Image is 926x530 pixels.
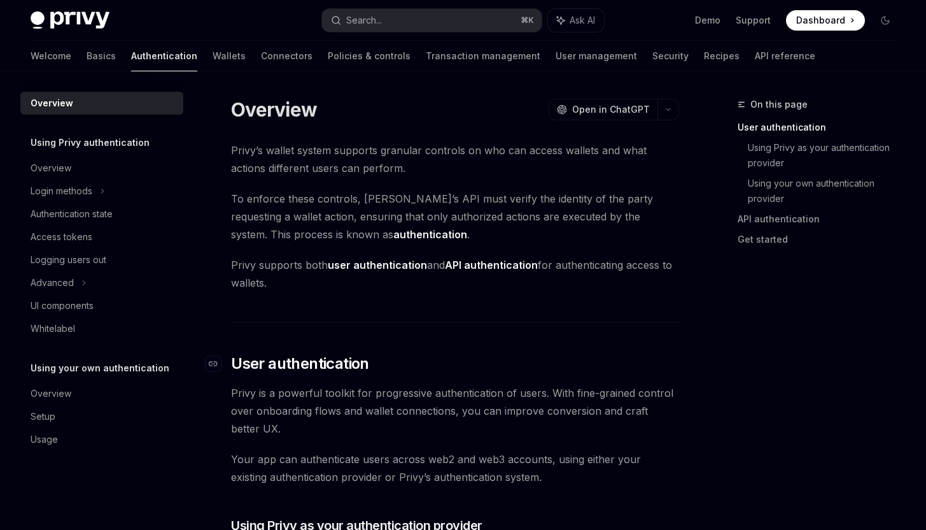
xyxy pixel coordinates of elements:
a: Basics [87,41,116,71]
div: Overview [31,386,71,401]
div: Login methods [31,183,92,199]
strong: user authentication [328,259,427,271]
a: UI components [20,294,183,317]
div: Advanced [31,275,74,290]
span: ⌘ K [521,15,534,25]
span: User authentication [231,354,369,374]
h1: Overview [231,98,317,121]
div: Authentication state [31,206,113,222]
button: Ask AI [548,9,604,32]
div: Logging users out [31,252,106,268]
div: Overview [31,96,73,111]
a: Recipes [704,41,740,71]
span: Open in ChatGPT [572,103,650,116]
a: Transaction management [426,41,540,71]
a: Overview [20,157,183,180]
span: Privy is a powerful toolkit for progressive authentication of users. With fine-grained control ov... [231,384,679,438]
span: Dashboard [796,14,845,27]
a: Using Privy as your authentication provider [748,138,906,173]
a: Get started [738,229,906,250]
span: Privy supports both and for authenticating access to wallets. [231,256,679,292]
a: Setup [20,405,183,428]
a: Navigate to header [206,354,231,374]
h5: Using Privy authentication [31,135,150,150]
a: Authentication [131,41,197,71]
a: Logging users out [20,248,183,271]
button: Search...⌘K [322,9,541,32]
a: User authentication [738,117,906,138]
div: Access tokens [31,229,92,245]
img: dark logo [31,11,109,29]
a: Access tokens [20,226,183,248]
a: Usage [20,428,183,451]
a: Support [736,14,771,27]
a: Dashboard [786,10,865,31]
button: Toggle dark mode [875,10,895,31]
a: Authentication state [20,203,183,226]
div: Usage [31,432,58,447]
a: Overview [20,382,183,405]
div: Whitelabel [31,321,75,336]
a: Demo [695,14,720,27]
a: Whitelabel [20,317,183,340]
div: UI components [31,298,94,313]
span: On this page [750,97,808,112]
a: Using your own authentication provider [748,173,906,209]
a: Connectors [261,41,312,71]
a: API reference [755,41,815,71]
strong: authentication [393,228,467,241]
a: Policies & controls [328,41,410,71]
a: Wallets [213,41,246,71]
span: Your app can authenticate users across web2 and web3 accounts, using either your existing authent... [231,450,679,486]
span: Privy’s wallet system supports granular controls on who can access wallets and what actions diffe... [231,141,679,177]
div: Search... [346,13,382,28]
a: Overview [20,92,183,115]
a: User management [556,41,637,71]
strong: API authentication [445,259,538,271]
a: Security [652,41,689,71]
a: Welcome [31,41,71,71]
h5: Using your own authentication [31,361,169,376]
a: API authentication [738,209,906,229]
button: Open in ChatGPT [549,99,657,120]
span: To enforce these controls, [PERSON_NAME]’s API must verify the identity of the party requesting a... [231,190,679,243]
div: Overview [31,161,71,176]
span: Ask AI [570,14,595,27]
div: Setup [31,409,55,424]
